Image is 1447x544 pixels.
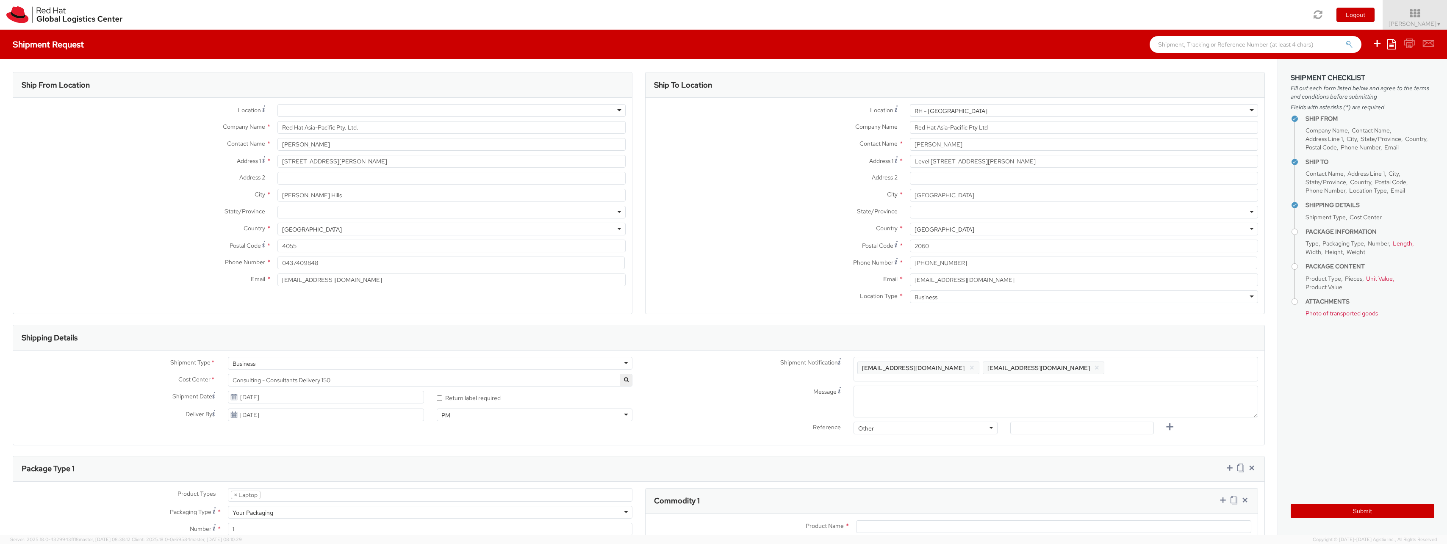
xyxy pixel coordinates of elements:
[228,374,632,387] span: Consulting - Consultants Delivery 150
[1389,170,1399,177] span: City
[1150,36,1361,53] input: Shipment, Tracking or Reference Number (at least 4 chars)
[1352,127,1390,134] span: Contact Name
[1306,263,1434,270] h4: Package Content
[1347,170,1385,177] span: Address Line 1
[1306,248,1321,256] span: Width
[1345,275,1362,282] span: Pieces
[177,490,216,497] span: Product Types
[813,423,841,431] span: Reference
[1336,8,1375,22] button: Logout
[1366,275,1393,282] span: Unit Value
[225,207,265,215] span: State/Province
[1291,504,1434,518] button: Submit
[1313,536,1437,543] span: Copyright © [DATE]-[DATE] Agistix Inc., All Rights Reserved
[1405,135,1426,143] span: Country
[244,224,265,232] span: Country
[1375,178,1406,186] span: Postal Code
[1306,240,1319,247] span: Type
[969,363,975,373] button: ×
[251,275,265,283] span: Email
[172,392,212,401] span: Shipment Date
[860,292,898,300] span: Location Type
[915,225,974,234] div: [GEOGRAPHIC_DATA]
[1306,202,1434,208] h4: Shipping Details
[1306,187,1345,194] span: Phone Number
[6,6,122,23] img: rh-logistics-00dfa346123c4ec078e1.svg
[237,157,261,165] span: Address 1
[857,207,898,215] span: State/Province
[233,508,273,517] div: Your Packaging
[1291,74,1434,82] h3: Shipment Checklist
[1306,275,1341,282] span: Product Type
[872,174,898,181] span: Address 2
[230,242,261,249] span: Postal Code
[1094,363,1100,373] button: ×
[227,140,265,147] span: Contact Name
[178,375,211,385] span: Cost Center
[876,224,898,232] span: Country
[441,411,450,420] div: PM
[1291,84,1434,101] span: Fill out each form listed below and agree to the terms and conditions before submitting
[170,508,211,516] span: Packaging Type
[170,358,211,368] span: Shipment Type
[1349,187,1387,194] span: Location Type
[855,123,898,130] span: Company Name
[1306,159,1434,165] h4: Ship To
[853,259,893,266] span: Phone Number
[1347,248,1365,256] span: Weight
[1368,240,1389,247] span: Number
[1306,116,1434,122] h4: Ship From
[870,106,893,114] span: Location
[1436,21,1441,28] span: ▼
[1350,213,1382,221] span: Cost Center
[1306,283,1342,291] span: Product Value
[915,293,937,301] div: Business
[1325,248,1343,256] span: Height
[813,388,837,395] span: Message
[1306,135,1343,143] span: Address Line 1
[858,424,874,433] div: Other
[238,106,261,114] span: Location
[1306,170,1344,177] span: Contact Name
[132,536,242,542] span: Client: 2025.18.0-0e69584
[1389,20,1441,28] span: [PERSON_NAME]
[190,525,211,533] span: Number
[1361,135,1401,143] span: State/Province
[806,522,844,530] span: Product Name
[1391,187,1405,194] span: Email
[1393,240,1412,247] span: Length
[780,358,838,367] span: Shipment Notification
[437,392,502,402] label: Return label required
[1306,229,1434,235] h4: Package Information
[239,174,265,181] span: Address 2
[22,334,78,342] h3: Shipping Details
[1350,178,1371,186] span: Country
[915,107,987,115] div: RH - [GEOGRAPHIC_DATA]
[190,536,242,542] span: master, [DATE] 08:10:29
[186,410,212,419] span: Deliver By
[1322,240,1364,247] span: Packaging Type
[1306,298,1434,305] h4: Attachments
[654,497,700,505] h3: Commodity 1
[223,123,265,130] span: Company Name
[22,81,90,89] h3: Ship From Location
[654,81,712,89] h3: Ship To Location
[231,491,261,499] li: Laptop
[1384,144,1399,151] span: Email
[79,536,130,542] span: master, [DATE] 08:38:12
[234,491,237,499] span: ×
[1306,213,1346,221] span: Shipment Type
[22,464,75,473] h3: Package Type 1
[225,258,265,266] span: Phone Number
[255,191,265,198] span: City
[233,376,628,384] span: Consulting - Consultants Delivery 150
[437,395,442,401] input: Return label required
[13,40,84,49] h4: Shipment Request
[862,364,965,372] span: [EMAIL_ADDRESS][DOMAIN_NAME]
[987,364,1090,372] span: [EMAIL_ADDRESS][DOMAIN_NAME]
[862,242,893,249] span: Postal Code
[1306,309,1378,317] span: Photo of transported goods
[1347,135,1357,143] span: City
[1306,178,1346,186] span: State/Province
[859,140,898,147] span: Contact Name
